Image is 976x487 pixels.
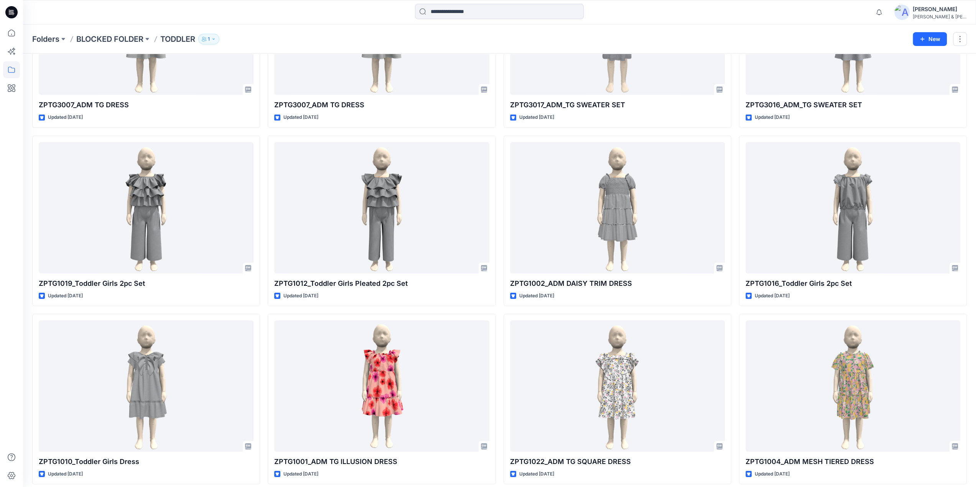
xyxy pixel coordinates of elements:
p: 1 [208,35,210,43]
a: ZPTG1002_ADM DAISY TRIM DRESS [510,142,725,274]
button: New [913,32,947,46]
p: ZPTG1001_ADM TG ILLUSION DRESS [274,456,489,467]
p: ZPTG1016_Toddler Girls 2pc Set [746,278,960,289]
p: Updated [DATE] [519,113,554,121]
a: ZPTG1016_Toddler Girls 2pc Set [746,142,960,274]
a: Folders [32,34,59,44]
p: Updated [DATE] [48,113,83,121]
a: ZPTG1010_Toddler Girls Dress [39,320,253,452]
a: ZPTG1012_Toddler Girls Pleated 2pc Set [274,142,489,274]
p: TODDLER [160,34,195,44]
div: [PERSON_NAME] [913,5,966,14]
button: 1 [198,34,219,44]
p: ZPTG1002_ADM DAISY TRIM DRESS [510,278,725,289]
p: Updated [DATE] [48,292,83,300]
p: ZPTG3017_ADM_TG SWEATER SET [510,100,725,110]
p: Updated [DATE] [755,292,790,300]
p: Updated [DATE] [283,470,318,478]
p: ZPTG1010_Toddler Girls Dress [39,456,253,467]
p: ZPTG3016_ADM_TG SWEATER SET [746,100,960,110]
a: BLOCKED FOLDER [76,34,143,44]
img: avatar [894,5,910,20]
p: Updated [DATE] [283,113,318,121]
p: Updated [DATE] [519,292,554,300]
p: ZPTG3007_ADM TG DRESS [39,100,253,110]
p: Updated [DATE] [48,470,83,478]
a: ZPTG1001_ADM TG ILLUSION DRESS [274,320,489,452]
p: ZPTG1019_Toddler Girls 2pc Set [39,278,253,289]
p: ZPTG1012_Toddler Girls Pleated 2pc Set [274,278,489,289]
p: ZPTG1022_ADM TG SQUARE DRESS [510,456,725,467]
p: ZPTG1004_ADM MESH TIERED DRESS [746,456,960,467]
p: Updated [DATE] [519,470,554,478]
a: ZPTG1019_Toddler Girls 2pc Set [39,142,253,274]
p: Updated [DATE] [283,292,318,300]
a: ZPTG1022_ADM TG SQUARE DRESS [510,320,725,452]
p: ZPTG3007_ADM TG DRESS [274,100,489,110]
p: Updated [DATE] [755,113,790,121]
a: ZPTG1004_ADM MESH TIERED DRESS [746,320,960,452]
div: [PERSON_NAME] & [PERSON_NAME] [913,14,966,20]
p: Updated [DATE] [755,470,790,478]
